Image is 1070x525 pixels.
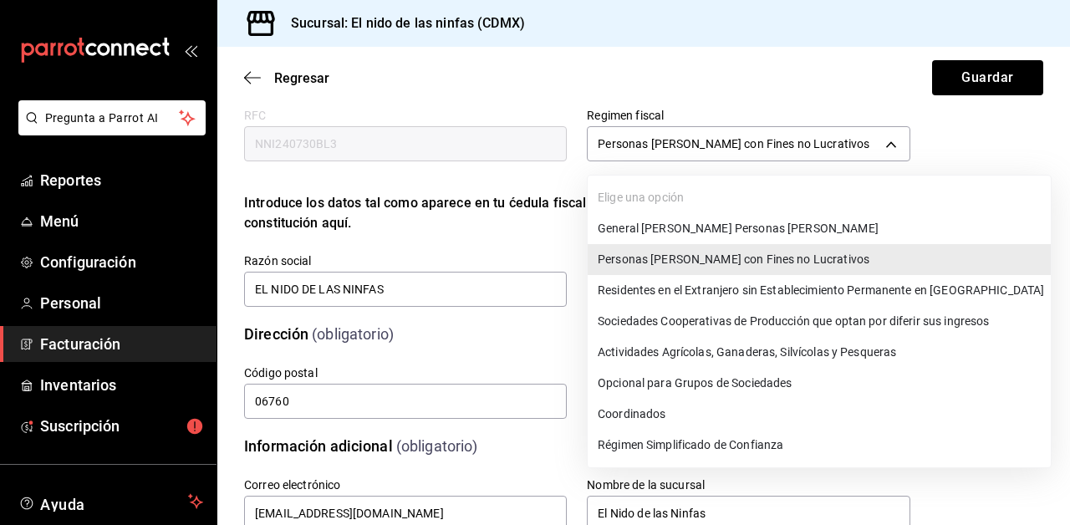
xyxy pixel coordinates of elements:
[588,368,1051,399] li: Opcional para Grupos de Sociedades
[588,337,1051,368] li: Actividades Agrícolas, Ganaderas, Silvícolas y Pesqueras
[588,430,1051,461] li: Régimen Simplificado de Confianza
[588,399,1051,430] li: Coordinados
[588,306,1051,337] li: Sociedades Cooperativas de Producción que optan por diferir sus ingresos
[588,275,1051,306] li: Residentes en el Extranjero sin Establecimiento Permanente en [GEOGRAPHIC_DATA]
[588,213,1051,244] li: General [PERSON_NAME] Personas [PERSON_NAME]
[588,244,1051,275] li: Personas [PERSON_NAME] con Fines no Lucrativos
